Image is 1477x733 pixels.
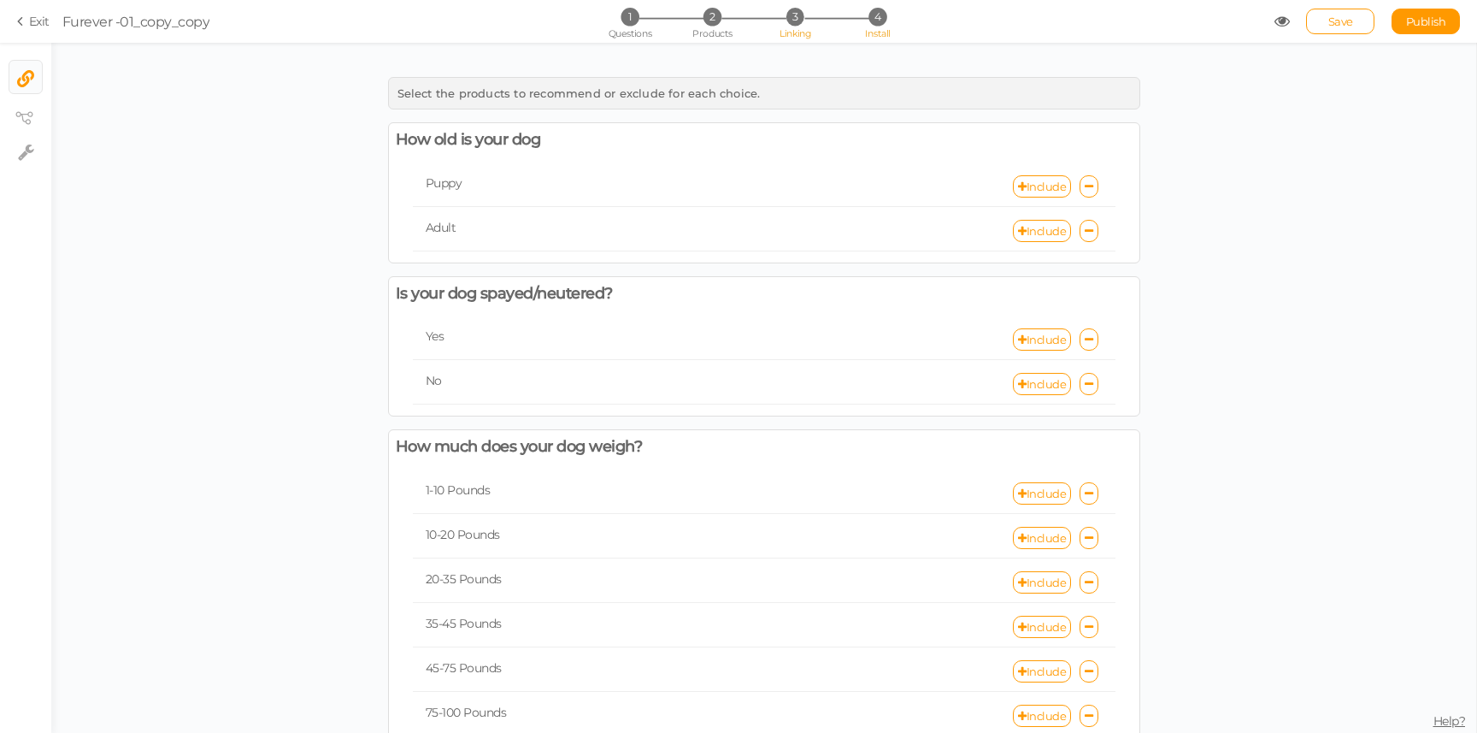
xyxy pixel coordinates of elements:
[703,8,721,26] span: 2
[1306,9,1374,34] div: Save
[1013,527,1071,549] a: Include
[673,8,752,26] li: 2 Products
[1013,482,1071,505] a: Include
[780,27,810,39] span: Linking
[1013,220,1071,242] a: Include
[786,8,804,26] span: 3
[1013,705,1071,727] a: Include
[1013,328,1071,351] a: Include
[1013,616,1071,638] a: Include
[1406,15,1446,28] span: Publish
[397,86,761,100] span: Select the products to recommend or exclude for each choice.
[756,8,835,26] li: 3 Linking
[426,705,507,720] span: 75-100 Pounds
[426,373,442,388] span: No
[17,13,50,30] a: Exit
[426,220,456,235] span: Adult
[1433,713,1466,729] span: Help?
[865,27,890,39] span: Install
[609,27,652,39] span: Questions
[1013,175,1071,198] a: Include
[426,660,502,676] span: 45-75 Pounds
[838,8,917,26] li: 4 Install
[426,527,500,542] span: 10-20 Pounds
[590,8,669,26] li: 1 Questions
[868,8,886,26] span: 4
[426,571,502,587] span: 20-35 Pounds
[1328,15,1353,28] span: Save
[396,284,613,304] span: Is your dog spayed/neutered?
[426,328,444,344] span: Yes
[1013,660,1071,683] a: Include
[1013,571,1071,594] a: Include
[62,11,210,32] div: Furever -01_copy_copy
[426,616,502,631] span: 35-45 Pounds
[396,437,643,457] span: How much does your dog weigh?
[692,27,733,39] span: Products
[426,175,462,191] span: Puppy
[396,130,541,150] span: How old is your dog
[621,8,638,26] span: 1
[1013,373,1071,395] a: Include
[426,482,491,498] span: 1-10 Pounds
